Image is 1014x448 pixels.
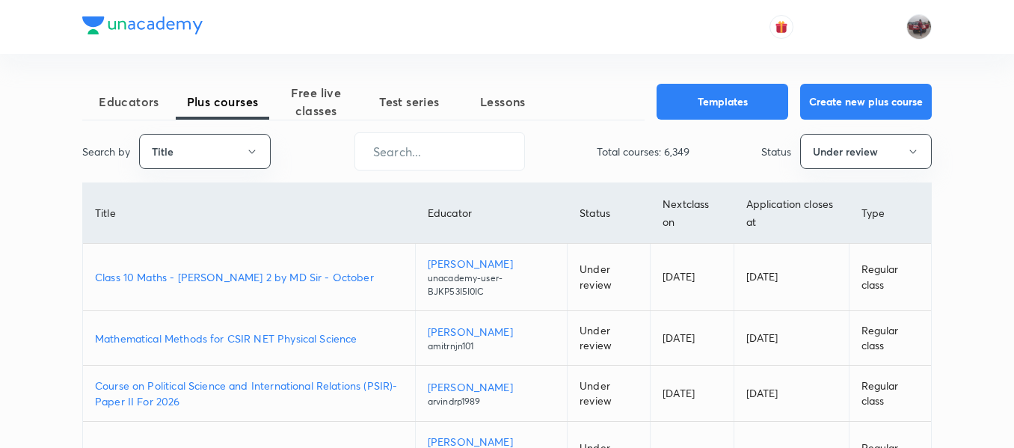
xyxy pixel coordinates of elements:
[415,183,567,244] th: Educator
[734,244,849,311] td: [DATE]
[651,311,734,366] td: [DATE]
[428,256,555,271] p: [PERSON_NAME]
[139,134,271,169] button: Title
[800,134,932,169] button: Under review
[769,15,793,39] button: avatar
[355,132,524,171] input: Search...
[428,395,555,408] p: arvindrp1989
[906,14,932,40] img: amirhussain Hussain
[657,84,788,120] button: Templates
[849,311,931,366] td: Regular class
[83,183,415,244] th: Title
[568,244,651,311] td: Under review
[82,144,130,159] p: Search by
[597,144,689,159] p: Total courses: 6,349
[651,183,734,244] th: Next class on
[428,379,555,395] p: [PERSON_NAME]
[651,244,734,311] td: [DATE]
[95,331,403,346] a: Mathematical Methods for CSIR NET Physical Science
[849,244,931,311] td: Regular class
[82,16,203,38] a: Company Logo
[428,324,555,353] a: [PERSON_NAME]amitrnjn101
[428,340,555,353] p: amitrnjn101
[651,366,734,422] td: [DATE]
[775,20,788,34] img: avatar
[456,93,550,111] span: Lessons
[363,93,456,111] span: Test series
[176,93,269,111] span: Plus courses
[734,366,849,422] td: [DATE]
[761,144,791,159] p: Status
[568,311,651,366] td: Under review
[82,16,203,34] img: Company Logo
[428,324,555,340] p: [PERSON_NAME]
[269,84,363,120] span: Free live classes
[95,269,403,285] a: Class 10 Maths - [PERSON_NAME] 2 by MD Sir - October
[568,366,651,422] td: Under review
[734,311,849,366] td: [DATE]
[734,183,849,244] th: Application closes at
[849,183,931,244] th: Type
[428,379,555,408] a: [PERSON_NAME]arvindrp1989
[428,256,555,298] a: [PERSON_NAME]unacademy-user-BJKP53I5I0IC
[568,183,651,244] th: Status
[82,93,176,111] span: Educators
[800,84,932,120] button: Create new plus course
[95,378,403,409] a: Course on Political Science and International Relations (PSIR)-Paper II For 2026
[428,271,555,298] p: unacademy-user-BJKP53I5I0IC
[849,366,931,422] td: Regular class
